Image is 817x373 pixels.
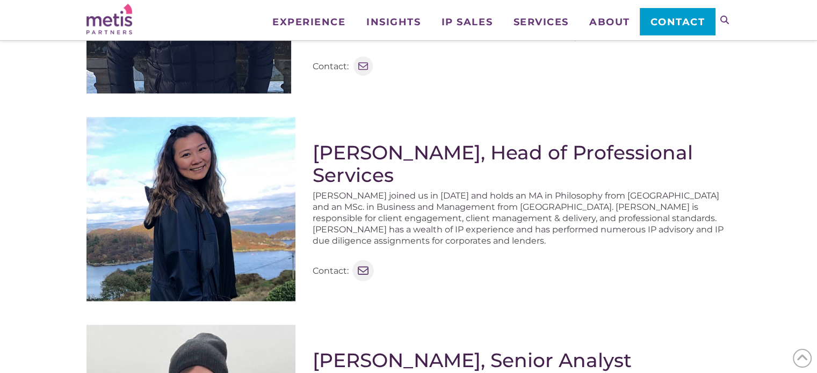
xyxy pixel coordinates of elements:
p: Contact: [313,61,349,72]
span: Insights [366,17,421,27]
span: Contact [650,17,705,27]
span: IP Sales [442,17,493,27]
span: Back to Top [793,349,812,368]
h2: [PERSON_NAME], Senior Analyst [313,349,731,371]
p: [PERSON_NAME] joined us in [DATE] and holds an MA in Philosophy from [GEOGRAPHIC_DATA] and an MSc... [313,190,731,246]
span: Services [513,17,568,27]
h2: [PERSON_NAME], Head of Professional Services [313,141,731,186]
a: Contact [640,8,714,35]
span: Experience [272,17,345,27]
p: Contact: [313,265,349,276]
img: Ruby Chan - Metis Partners Author [86,117,295,301]
img: Metis Partners [86,4,132,34]
span: About [589,17,630,27]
